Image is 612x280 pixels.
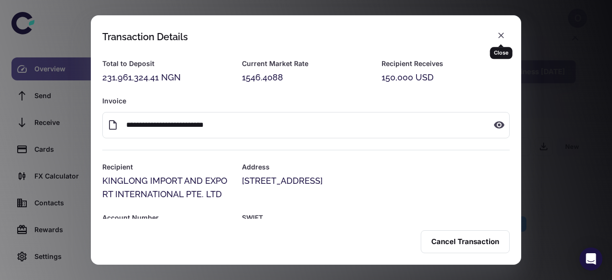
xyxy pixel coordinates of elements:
h6: Recipient Receives [382,58,510,69]
button: Cancel Transaction [421,230,510,253]
h6: Address [242,162,510,172]
div: 150,000 USD [382,71,510,84]
h6: Total to Deposit [102,58,230,69]
h6: Recipient [102,162,230,172]
div: Close [490,47,513,59]
div: Open Intercom Messenger [579,247,602,270]
div: [STREET_ADDRESS] [242,174,510,188]
h6: Invoice [102,96,510,106]
h6: SWIFT [242,213,510,223]
div: 231,961,324.41 NGN [102,71,230,84]
div: Transaction Details [102,31,188,43]
h6: Account Number [102,213,230,223]
h6: Current Market Rate [242,58,370,69]
div: KINGLONG IMPORT AND EXPORT INTERNATIONAL PTE. LTD [102,174,230,201]
div: 1546.4088 [242,71,370,84]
